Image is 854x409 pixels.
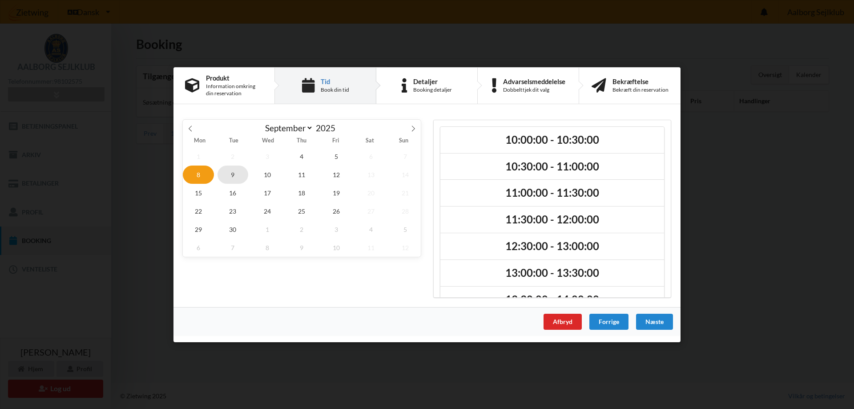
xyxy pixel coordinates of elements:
h2: 10:30:00 - 11:00:00 [447,159,658,173]
span: September 26, 2025 [321,202,352,220]
span: September 22, 2025 [183,202,214,220]
span: September 7, 2025 [390,147,421,165]
span: October 2, 2025 [286,220,318,238]
span: October 3, 2025 [321,220,352,238]
div: Advarselsmeddelelse [503,77,565,85]
span: September 29, 2025 [183,220,214,238]
span: Sat [353,138,387,144]
span: September 3, 2025 [252,147,283,165]
span: September 20, 2025 [355,183,387,202]
span: September 19, 2025 [321,183,352,202]
h2: 13:30:00 - 14:00:00 [447,293,658,307]
span: September 9, 2025 [218,165,249,183]
span: October 5, 2025 [390,220,421,238]
h2: 13:00:00 - 13:30:00 [447,266,658,280]
span: October 11, 2025 [355,238,387,256]
span: Mon [183,138,217,144]
span: September 13, 2025 [355,165,387,183]
div: Næste [636,313,673,329]
span: September 28, 2025 [390,202,421,220]
div: Afbryd [544,313,582,329]
span: September 21, 2025 [390,183,421,202]
span: Sun [387,138,421,144]
span: September 25, 2025 [286,202,318,220]
div: Bekræft din reservation [612,86,669,93]
div: Detaljer [413,77,452,85]
span: September 11, 2025 [286,165,318,183]
span: September 14, 2025 [390,165,421,183]
input: Year [313,123,342,133]
span: September 18, 2025 [286,183,318,202]
span: September 12, 2025 [321,165,352,183]
h2: 11:00:00 - 11:30:00 [447,186,658,200]
div: Book din tid [321,86,349,93]
span: Tue [217,138,250,144]
span: October 1, 2025 [252,220,283,238]
div: Dobbelttjek dit valg [503,86,565,93]
span: September 8, 2025 [183,165,214,183]
span: October 8, 2025 [252,238,283,256]
span: October 9, 2025 [286,238,318,256]
span: September 27, 2025 [355,202,387,220]
span: Wed [251,138,285,144]
span: September 24, 2025 [252,202,283,220]
div: Tid [321,77,349,85]
span: September 17, 2025 [252,183,283,202]
div: Forrige [589,313,628,329]
div: Bekræftelse [612,77,669,85]
h2: 12:30:00 - 13:00:00 [447,239,658,253]
span: October 4, 2025 [355,220,387,238]
h2: 11:30:00 - 12:00:00 [447,213,658,227]
div: Information omkring din reservation [206,83,263,97]
span: September 5, 2025 [321,147,352,165]
div: Booking detaljer [413,86,452,93]
span: September 10, 2025 [252,165,283,183]
span: Thu [285,138,318,144]
div: Produkt [206,74,263,81]
h2: 10:00:00 - 10:30:00 [447,133,658,146]
select: Month [261,122,314,134]
span: October 6, 2025 [183,238,214,256]
span: October 10, 2025 [321,238,352,256]
span: September 1, 2025 [183,147,214,165]
span: September 2, 2025 [218,147,249,165]
span: September 4, 2025 [286,147,318,165]
span: October 7, 2025 [218,238,249,256]
span: September 15, 2025 [183,183,214,202]
span: October 12, 2025 [390,238,421,256]
span: September 30, 2025 [218,220,249,238]
span: September 16, 2025 [218,183,249,202]
span: September 6, 2025 [355,147,387,165]
span: September 23, 2025 [218,202,249,220]
span: Fri [319,138,353,144]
